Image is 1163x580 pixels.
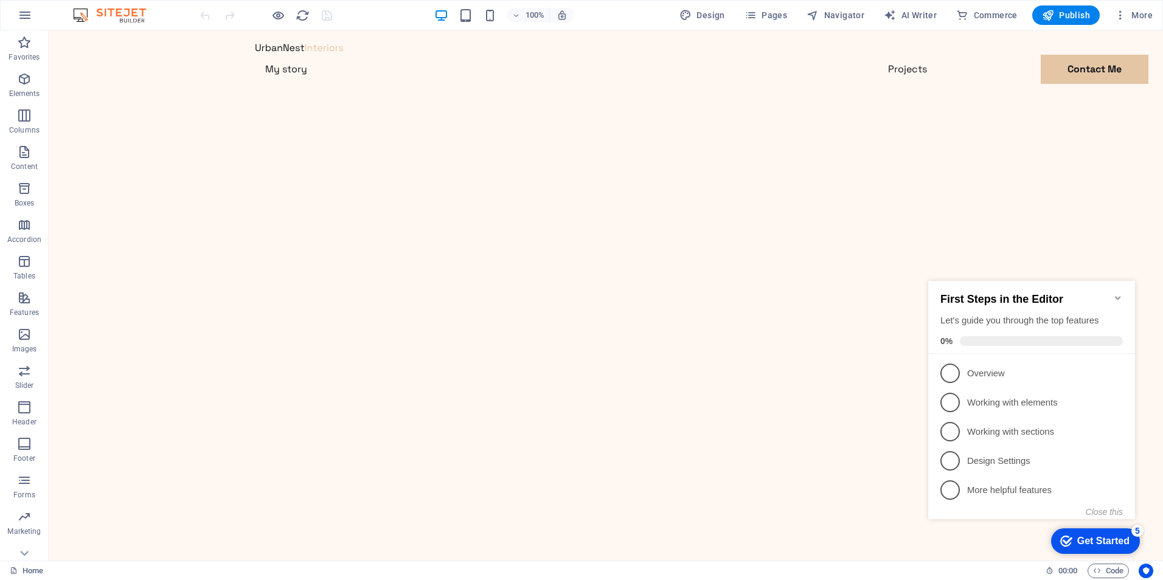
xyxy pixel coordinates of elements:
[740,5,792,25] button: Pages
[44,192,190,204] p: Design Settings
[13,271,35,281] p: Tables
[44,162,190,175] p: Working with sections
[7,526,41,536] p: Marketing
[675,5,730,25] button: Design
[10,564,43,578] a: Click to cancel selection. Double-click to open Pages
[1139,564,1153,578] button: Usercentrics
[9,125,40,135] p: Columns
[557,10,568,21] i: On resize automatically adjust zoom level to fit chosen device.
[44,133,190,146] p: Working with elements
[951,5,1022,25] button: Commerce
[70,8,161,22] img: Editor Logo
[12,417,36,427] p: Header
[10,308,39,317] p: Features
[1088,564,1129,578] button: Code
[5,183,212,212] li: Design Settings
[296,9,310,22] i: Reload page
[1114,9,1153,21] span: More
[11,162,38,171] p: Content
[13,490,35,500] p: Forms
[9,89,40,98] p: Elements
[154,272,206,283] div: Get Started
[17,73,36,83] span: 0%
[12,344,37,354] p: Images
[5,154,212,183] li: Working with sections
[745,9,787,21] span: Pages
[9,52,40,62] p: Favorites
[17,30,200,43] h2: First Steps in the Editor
[675,5,730,25] div: Design (Ctrl+Alt+Y)
[44,221,190,233] p: More helpful features
[1032,5,1100,25] button: Publish
[5,95,212,125] li: Overview
[17,51,200,64] div: Let's guide you through the top features
[679,9,725,21] span: Design
[5,212,212,241] li: More helpful features
[884,9,937,21] span: AI Writer
[7,235,41,244] p: Accordion
[1046,564,1078,578] h6: Session time
[956,9,1018,21] span: Commerce
[5,125,212,154] li: Working with elements
[13,454,35,463] p: Footer
[190,30,200,40] div: Minimize checklist
[1093,564,1123,578] span: Code
[1067,566,1069,575] span: :
[208,261,220,274] div: 5
[1058,564,1077,578] span: 00 00
[15,381,34,390] p: Slider
[525,8,544,22] h6: 100%
[1042,9,1090,21] span: Publish
[507,8,550,22] button: 100%
[1109,5,1158,25] button: More
[128,265,217,291] div: Get Started 5 items remaining, 0% complete
[879,5,942,25] button: AI Writer
[162,244,200,254] button: Close this
[802,5,869,25] button: Navigator
[807,9,864,21] span: Navigator
[44,104,190,117] p: Overview
[271,8,285,22] button: Click here to leave preview mode and continue editing
[295,8,310,22] button: reload
[15,198,35,208] p: Boxes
